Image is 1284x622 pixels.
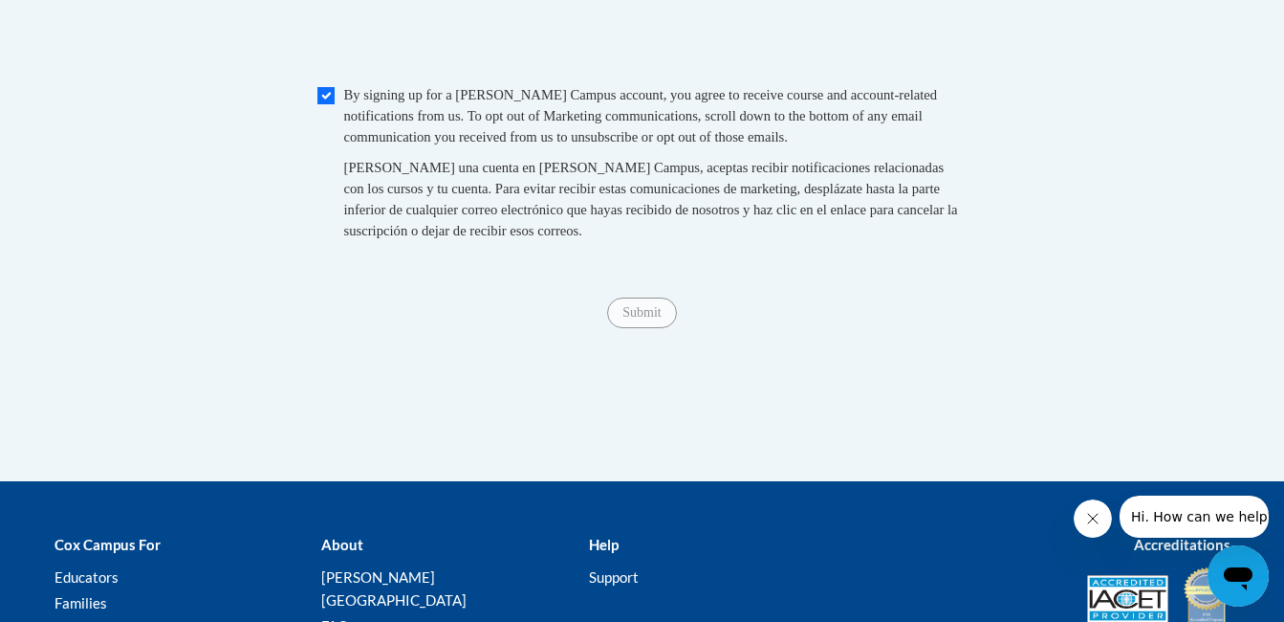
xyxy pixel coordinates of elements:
[54,536,161,553] b: Cox Campus For
[54,568,119,586] a: Educators
[589,536,619,553] b: Help
[321,536,363,553] b: About
[589,568,639,586] a: Support
[54,594,107,611] a: Families
[344,160,958,238] span: [PERSON_NAME] una cuenta en [PERSON_NAME] Campus, aceptas recibir notificaciones relacionadas con...
[1120,496,1269,538] iframe: Message from company
[1134,536,1230,553] b: Accreditations
[1074,500,1112,538] iframe: Close message
[11,13,155,29] span: Hi. How can we help?
[1208,545,1269,607] iframe: Button to launch messaging window
[321,568,467,609] a: [PERSON_NAME][GEOGRAPHIC_DATA]
[344,87,938,144] span: By signing up for a [PERSON_NAME] Campus account, you agree to receive course and account-related...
